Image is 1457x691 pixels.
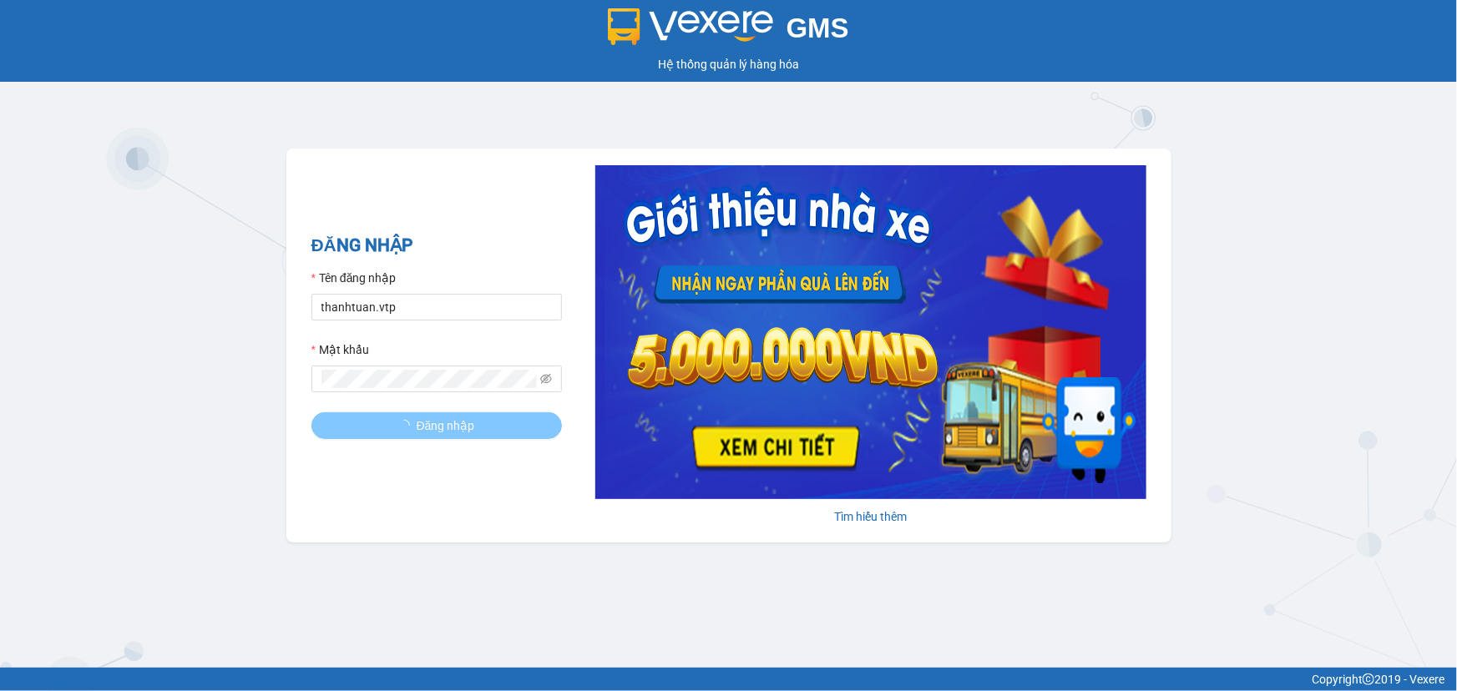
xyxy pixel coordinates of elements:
label: Mật khẩu [311,340,369,359]
button: Đăng nhập [311,412,562,439]
span: GMS [787,13,849,43]
span: eye-invisible [540,373,552,385]
img: banner-0 [595,165,1146,499]
h2: ĐĂNG NHẬP [311,232,562,260]
span: Đăng nhập [417,416,475,435]
div: Copyright 2019 - Vexere [13,670,1444,688]
span: loading [398,420,417,431]
label: Tên đăng nhập [311,269,397,287]
input: Tên đăng nhập [311,294,562,320]
div: Hệ thống quản lý hàng hóa [4,55,1453,73]
img: logo 2 [608,8,773,45]
div: Tìm hiểu thêm [595,507,1146,526]
span: copyright [1363,673,1374,685]
input: Mật khẩu [321,370,537,388]
a: GMS [608,25,849,38]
